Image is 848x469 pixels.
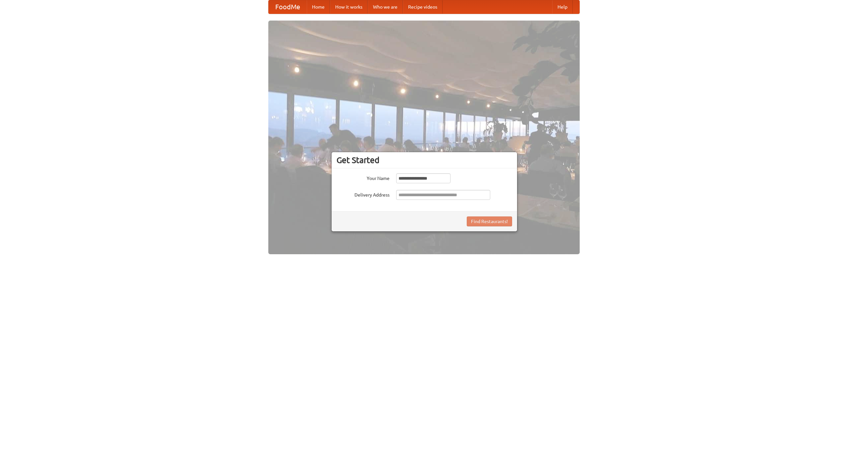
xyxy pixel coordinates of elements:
a: How it works [330,0,368,14]
a: Home [307,0,330,14]
a: Recipe videos [403,0,443,14]
button: Find Restaurants! [467,216,512,226]
h3: Get Started [337,155,512,165]
label: Delivery Address [337,190,390,198]
a: Help [552,0,573,14]
label: Your Name [337,173,390,182]
a: FoodMe [269,0,307,14]
a: Who we are [368,0,403,14]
